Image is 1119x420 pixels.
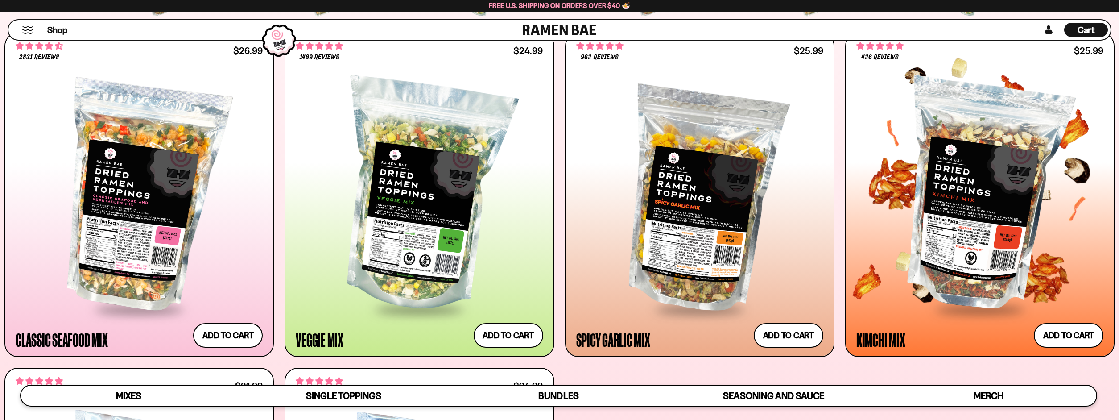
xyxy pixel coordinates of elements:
span: 963 reviews [581,54,618,61]
span: 4.82 stars [296,375,343,387]
span: Bundles [538,390,578,401]
button: Add to cart [754,323,823,348]
a: Shop [47,23,67,37]
a: Seasoning and Sauce [666,386,881,406]
div: Classic Seafood Mix [16,332,107,348]
button: Mobile Menu Trigger [22,26,34,34]
a: Single Toppings [236,386,451,406]
a: Bundles [451,386,666,406]
div: $25.99 [1074,46,1103,55]
span: Cart [1078,25,1095,35]
div: Kimchi Mix [856,332,905,348]
button: Add to cart [193,323,263,348]
a: Merch [881,386,1096,406]
button: Add to cart [1034,323,1103,348]
button: Add to cart [474,323,543,348]
a: Mixes [21,386,236,406]
span: Seasoning and Sauce [723,390,824,401]
a: 4.68 stars 2831 reviews $26.99 Classic Seafood Mix Add to cart [4,33,274,357]
div: $25.99 [794,46,823,55]
div: Spicy Garlic Mix [576,332,650,348]
div: Veggie Mix [296,332,343,348]
div: $24.99 [513,46,543,55]
a: 4.76 stars 1409 reviews $24.99 Veggie Mix Add to cart [285,33,554,357]
span: Shop [47,24,67,36]
span: Mixes [116,390,141,401]
div: $31.99 [235,382,263,390]
div: $24.99 [513,382,543,390]
span: 1409 reviews [300,54,339,61]
span: 2831 reviews [19,54,59,61]
div: Cart [1064,20,1108,40]
span: Merch [974,390,1003,401]
a: 4.75 stars 963 reviews $25.99 Spicy Garlic Mix Add to cart [565,33,834,357]
span: Free U.S. Shipping on Orders over $40 🍜 [489,1,630,10]
a: 4.76 stars 436 reviews $25.99 Kimchi Mix Add to cart [845,33,1115,357]
span: 4.82 stars [16,375,63,387]
span: 436 reviews [861,54,899,61]
div: $26.99 [233,46,263,55]
span: Single Toppings [306,390,381,401]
